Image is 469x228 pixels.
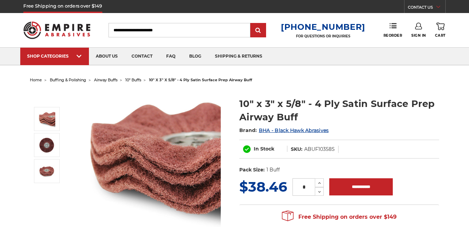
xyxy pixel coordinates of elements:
span: $38.46 [239,178,287,195]
a: CONTACT US [408,3,445,13]
span: 10" x 3" x 5/8" - 4 ply satin surface prep airway buff [149,77,252,82]
span: Free Shipping on orders over $149 [282,210,397,224]
dt: Pack Size: [239,166,265,173]
a: blog [182,48,208,65]
h1: 10" x 3" x 5/8" - 4 Ply Satin Surface Prep Airway Buff [239,97,439,124]
img: Empire Abrasives [23,17,90,43]
div: SHOP CATEGORIES [27,53,82,59]
a: [PHONE_NUMBER] [281,22,365,32]
a: Cart [435,23,445,38]
a: Reorder [384,23,402,37]
a: home [30,77,42,82]
a: contact [125,48,159,65]
a: faq [159,48,182,65]
dt: SKU: [291,146,302,153]
span: Sign In [411,33,426,38]
img: 10" x 3" x 5/8" - 4 Ply Satin Surface Prep Airway Buff [83,90,221,227]
a: airway buffs [94,77,117,82]
span: Brand: [239,127,257,133]
input: Submit [251,24,265,37]
a: shipping & returns [208,48,269,65]
a: 10" buffs [125,77,141,82]
dd: ABUF10358S [304,146,335,153]
a: about us [89,48,125,65]
a: BHA - Black Hawk Abrasives [259,127,329,133]
p: FOR QUESTIONS OR INQUIRIES [281,34,365,38]
dd: 1 Buff [266,166,280,173]
a: buffing & polishing [50,77,86,82]
span: Cart [435,33,445,38]
img: 10" x 3" x 5/8" - 4 Ply Satin Surface Prep Airway Buff [38,110,55,128]
img: 10 inch satin surface prep airway buffing wheel [38,136,55,154]
span: In Stock [254,146,274,152]
img: 10 inch satin finish non woven airway buff [38,163,55,180]
span: Reorder [384,33,402,38]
